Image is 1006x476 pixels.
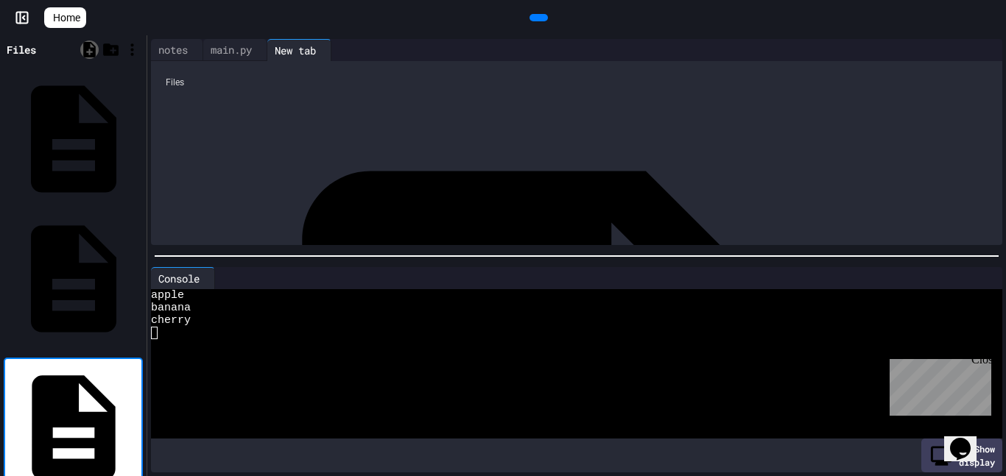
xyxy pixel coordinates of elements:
div: Chat with us now!Close [6,6,102,93]
span: apple [151,289,184,302]
div: New tab [267,43,323,58]
div: notes [151,42,195,57]
div: New tab [267,39,331,61]
div: Files [158,68,995,96]
iframe: chat widget [884,353,991,416]
div: main.py [203,42,259,57]
div: Show display [921,438,1002,472]
div: main.py [203,39,267,61]
div: Console [151,267,215,289]
a: Home [44,7,86,28]
div: notes [151,39,203,61]
div: Console [151,271,207,286]
span: cherry [151,314,191,327]
span: Home [53,10,80,25]
span: banana [151,302,191,314]
iframe: chat widget [944,417,991,461]
div: Files [7,42,36,57]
